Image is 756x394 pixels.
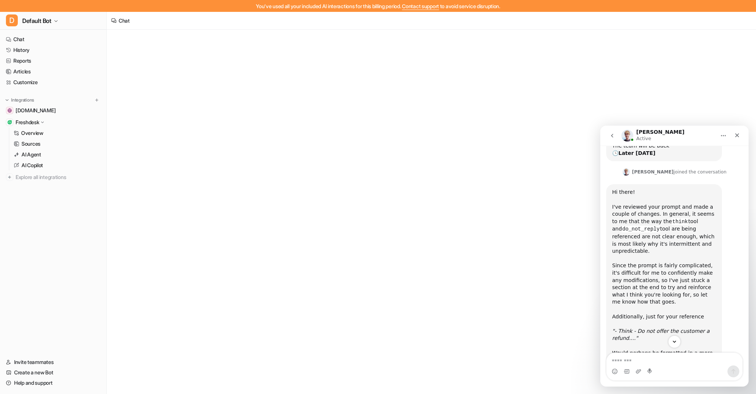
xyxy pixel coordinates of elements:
[119,17,130,24] div: Chat
[3,172,103,182] a: Explore all integrations
[3,96,36,104] button: Integrations
[4,97,10,103] img: expand menu
[3,45,103,55] a: History
[22,162,43,169] p: AI Copilot
[94,97,99,103] img: menu_add.svg
[3,105,103,116] a: drivingtests.co.uk[DOMAIN_NAME]
[21,129,43,137] p: Overview
[402,3,439,9] span: Contact support
[12,202,109,216] i: "- Think - Do not offer the customer a refund...."
[127,240,139,252] button: Send a message…
[11,149,103,160] a: AI Agent
[68,210,80,222] button: Scroll to bottom
[72,93,88,99] code: think
[11,128,103,138] a: Overview
[11,97,34,103] p: Integrations
[7,108,12,113] img: drivingtests.co.uk
[3,378,103,388] a: Help and support
[3,77,103,87] a: Customize
[3,357,103,367] a: Invite teammates
[12,63,116,238] div: Hi there! ​ I've reviewed your prompt and made a couple of changes. In general, it seems to me th...
[22,100,60,107] code: do_not_reply
[6,227,142,240] textarea: Message…
[11,160,103,170] a: AI Copilot
[11,243,17,249] button: Emoji picker
[22,16,52,26] span: Default Bot
[11,139,103,149] a: Sources
[22,151,41,158] p: AI Agent
[16,107,56,114] span: [DOMAIN_NAME]
[3,56,103,66] a: Reports
[22,140,40,148] p: Sources
[3,34,103,44] a: Chat
[7,120,12,125] img: Freshdesk
[6,14,18,26] span: D
[23,243,29,249] button: Gif picker
[3,367,103,378] a: Create a new Bot
[35,243,41,249] button: Upload attachment
[600,126,749,387] iframe: Intercom live chat
[47,243,53,249] button: Start recording
[6,173,13,181] img: explore all integrations
[16,171,100,183] span: Explore all integrations
[16,119,39,126] p: Freshdesk
[3,66,103,77] a: Articles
